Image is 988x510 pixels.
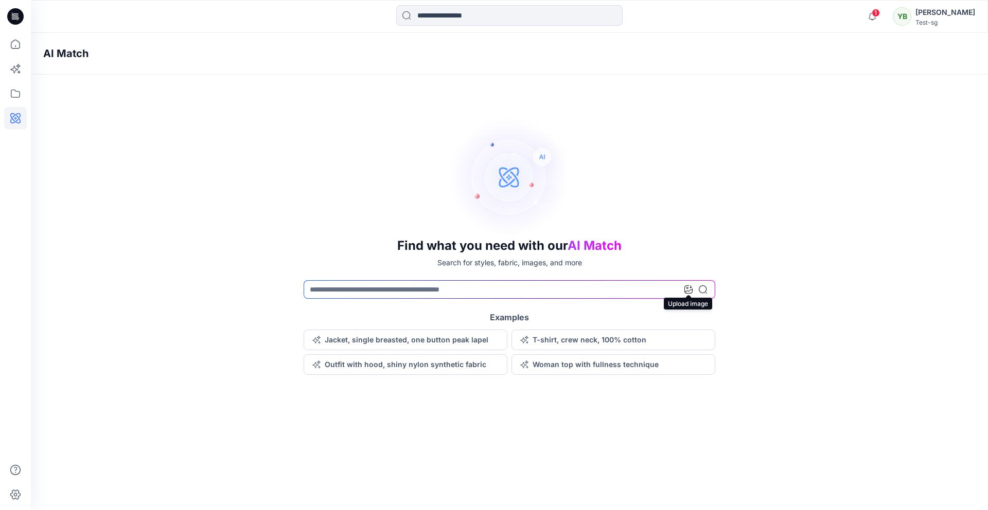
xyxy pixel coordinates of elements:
p: Search for styles, fabric, images, and more [437,257,582,268]
span: AI Match [568,238,622,253]
h4: AI Match [43,47,89,60]
button: Outfit with hood, shiny nylon synthetic fabric [304,354,507,375]
h5: Examples [490,311,529,323]
div: YB [893,7,911,26]
button: Jacket, single breasted, one button peak lapel [304,330,507,350]
img: AI Search [448,115,571,239]
div: [PERSON_NAME] [915,6,975,19]
button: Woman top with fullness technique [511,354,715,375]
button: T-shirt, crew neck, 100% cotton [511,330,715,350]
h3: Find what you need with our [397,239,622,253]
span: 1 [872,9,880,17]
div: Test-sg [915,19,975,26]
